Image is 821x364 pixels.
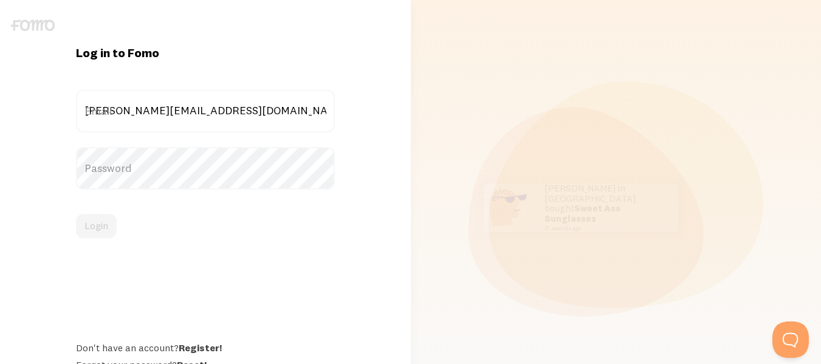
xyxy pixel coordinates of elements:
[179,342,222,354] a: Register!
[76,90,335,132] label: Email
[76,45,335,61] h1: Log in to Fomo
[76,342,335,354] div: Don't have an account?
[11,19,55,31] img: fomo-logo-gray-b99e0e8ada9f9040e2984d0d95b3b12da0074ffd48d1e5cb62ac37fc77b0b268.svg
[76,147,335,190] label: Password
[772,321,809,358] iframe: Help Scout Beacon - Open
